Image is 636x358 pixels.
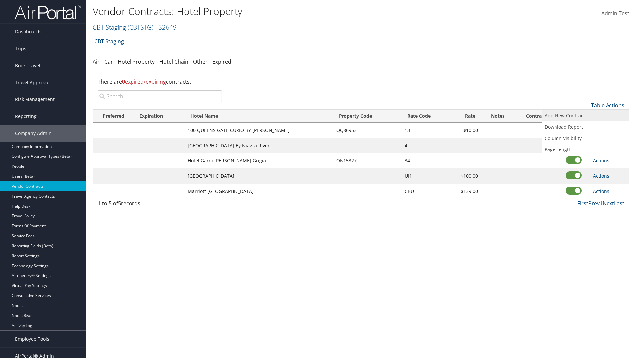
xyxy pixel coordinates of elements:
[542,133,629,144] a: Column Visibility
[15,331,49,347] span: Employee Tools
[15,24,42,40] span: Dashboards
[15,125,52,142] span: Company Admin
[15,91,55,108] span: Risk Management
[15,57,40,74] span: Book Travel
[15,40,26,57] span: Trips
[15,74,50,91] span: Travel Approval
[15,4,81,20] img: airportal-logo.png
[15,108,37,125] span: Reporting
[542,144,629,155] a: Page Length
[542,110,629,121] a: Add New Contract
[542,121,629,133] a: Download Report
